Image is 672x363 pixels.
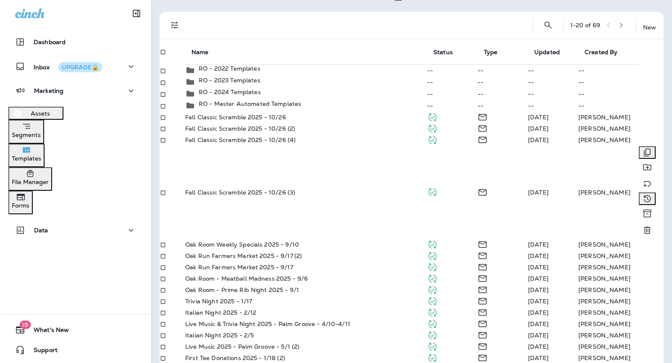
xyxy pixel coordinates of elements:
span: Brooks Mires [528,309,549,316]
td: -- [427,64,477,76]
button: File Manager [8,167,52,191]
p: RO - 2022 Templates [199,65,260,72]
p: Marketing [34,87,63,94]
p: Oak Run Farmers Market 2025 - 9/17 [185,264,293,271]
span: Brooks Mires [528,189,549,196]
span: Brooks Mires [528,125,549,132]
p: Assets [31,110,50,117]
td: [PERSON_NAME] [578,284,664,296]
button: UPGRADE🔒 [58,62,102,72]
span: Brooks Mires [528,241,549,248]
span: Email [478,308,488,316]
p: Fall Classic Scramble 2025 - 10/26 (3) [185,189,295,196]
button: Assets [8,107,63,120]
p: Forms [12,202,29,209]
button: Search Templates [540,17,556,34]
span: Brooks Mires [528,343,549,350]
td: [PERSON_NAME] [578,146,638,239]
span: Brooks Mires [528,263,549,271]
td: [PERSON_NAME] [578,239,664,250]
span: Email [478,274,488,281]
button: Add tags [639,176,656,192]
button: Templates [8,144,45,167]
p: Oak Run Farmers Market 2025 - 9/17 (2) [185,253,302,259]
span: Published [427,353,438,361]
span: Name [192,49,209,56]
td: -- [427,100,477,112]
span: Type [484,49,498,56]
td: -- [427,88,477,100]
p: First Tee Donations 2025 - 1/18 (2) [185,355,285,361]
span: Name [192,48,220,56]
button: View Changelog [639,192,656,205]
td: -- [477,88,528,100]
span: Published [427,240,438,247]
td: [PERSON_NAME] [578,134,664,146]
span: Brooks Mires [528,136,549,144]
p: Oak Room - Meatball Madness 2025 - 9/6 [185,275,308,282]
td: -- [528,76,578,88]
button: Move to folder [639,159,656,176]
span: Brooks Mires [528,286,549,294]
td: -- [578,64,664,76]
p: RO - Master Automated Templates [199,100,301,107]
span: Published [427,124,438,132]
td: -- [528,88,578,100]
p: RO - 2023 Templates [199,77,260,84]
p: Italian Night 2025 - 2/5 [185,332,254,339]
p: New [643,24,656,31]
span: Updated [534,49,560,56]
span: Status [433,49,453,56]
p: Fall Classic Scramble 2025 - 10/26 (4) [185,137,296,143]
p: Inbox [34,62,102,71]
span: 19 [19,321,31,329]
button: Filters [166,17,183,34]
button: Duplicate [639,146,656,159]
p: Data [34,227,48,234]
span: Email [478,331,488,338]
span: Brooks Mires [528,331,549,339]
td: -- [477,64,528,76]
div: UPGRADE🔒 [62,64,99,70]
td: -- [427,76,477,88]
span: Email [478,285,488,293]
td: [PERSON_NAME] [578,250,664,262]
p: Dashboard [34,39,66,45]
p: Fall Classic Scramble 2025 - 10/26 [185,114,286,121]
button: Segments [8,120,44,144]
td: -- [477,76,528,88]
span: Email [478,135,488,143]
span: Email [478,297,488,304]
span: Brooks Mires [528,320,549,328]
span: Email [478,124,488,132]
span: Brooks Mires [528,275,549,282]
td: [PERSON_NAME] [578,273,664,284]
td: -- [578,88,664,100]
button: Delete [639,222,656,239]
td: [PERSON_NAME] [578,330,664,341]
p: Templates [12,155,41,162]
td: -- [528,64,578,76]
span: Published [427,274,438,281]
span: Email [478,251,488,259]
button: Support [8,342,143,358]
button: Collapse Sidebar [125,5,148,22]
button: InboxUPGRADE🔒 [8,58,143,75]
td: [PERSON_NAME] [578,296,664,307]
td: -- [528,100,578,112]
span: Published [427,308,438,316]
p: Live Music & Trivia Night 2025 - Palm Groove - 4/10-4/11 [185,321,350,327]
span: Type [484,48,509,56]
span: Published [427,331,438,338]
p: Segments [12,132,41,138]
span: Email [478,113,488,120]
span: Status [433,48,464,56]
span: Brooks Mires [528,297,549,305]
span: Brooks Mires [528,113,549,121]
p: File Manager [12,179,49,185]
span: Created By [585,48,628,56]
p: Italian Night 2025 - 2/12 [185,309,257,316]
span: Email [478,353,488,361]
td: -- [578,76,664,88]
